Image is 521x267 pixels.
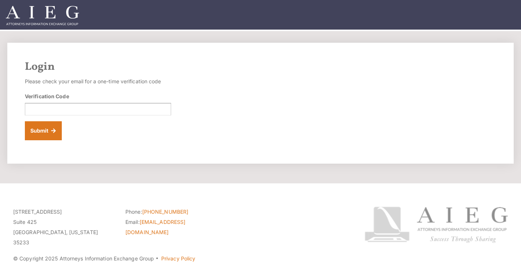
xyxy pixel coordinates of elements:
[155,258,159,262] span: ·
[6,6,79,25] img: Attorneys Information Exchange Group
[13,253,339,264] p: © Copyright 2025 Attorneys Information Exchange Group
[25,76,171,87] p: Please check your email for a one-time verification code
[25,121,62,140] button: Submit
[125,217,227,237] li: Email:
[125,219,185,235] a: [EMAIL_ADDRESS][DOMAIN_NAME]
[142,209,188,215] a: [PHONE_NUMBER]
[125,207,227,217] li: Phone:
[161,255,195,262] a: Privacy Policy
[365,207,508,243] img: Attorneys Information Exchange Group logo
[13,207,114,248] p: [STREET_ADDRESS] Suite 425 [GEOGRAPHIC_DATA], [US_STATE] 35233
[25,92,69,100] label: Verification Code
[25,60,496,73] h2: Login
